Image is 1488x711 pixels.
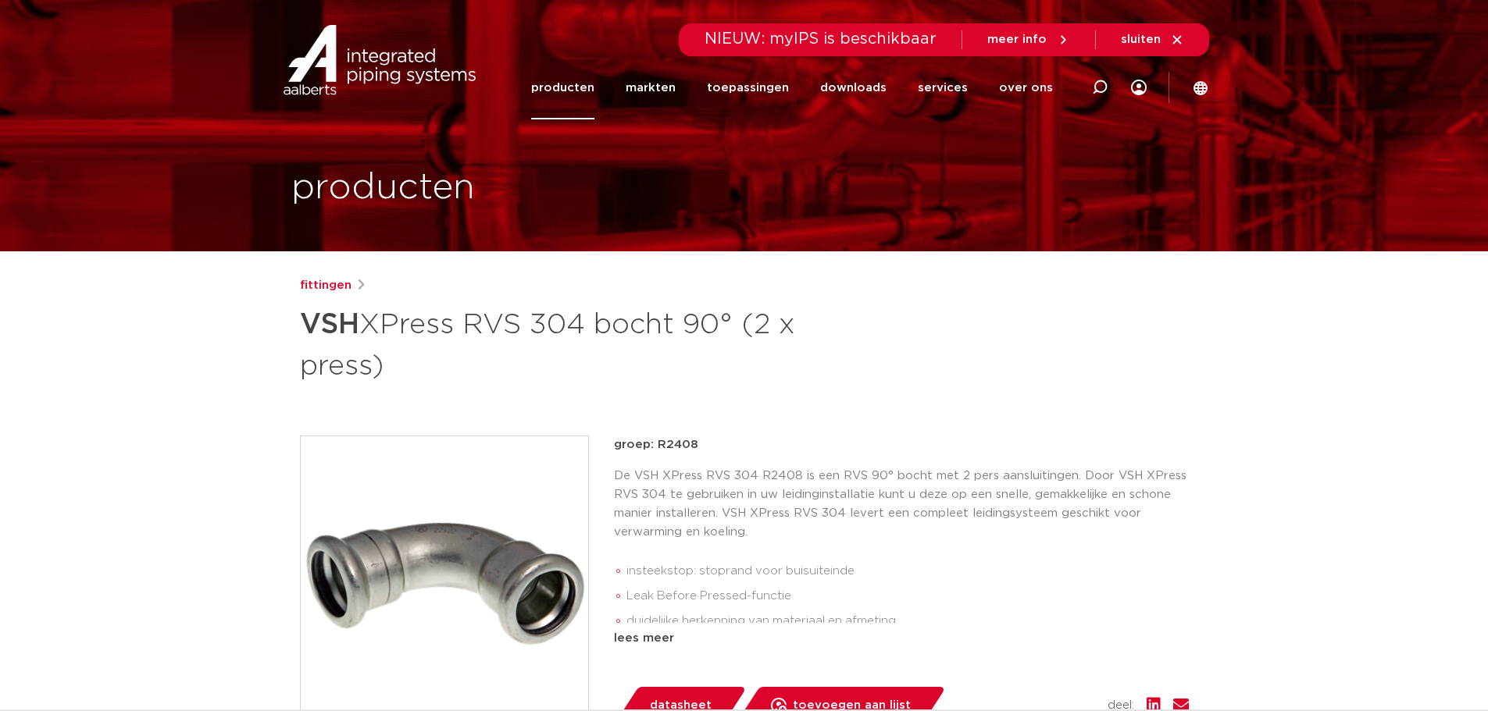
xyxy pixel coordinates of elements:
li: insteekstop: stoprand voor buisuiteinde [626,559,1189,584]
h1: producten [291,163,475,213]
strong: VSH [300,311,359,339]
a: markten [626,56,676,119]
div: my IPS [1131,56,1147,119]
nav: Menu [531,56,1053,119]
h1: XPress RVS 304 bocht 90° (2 x press) [300,301,887,386]
p: De VSH XPress RVS 304 R2408 is een RVS 90° bocht met 2 pers aansluitingen. Door VSH XPress RVS 30... [614,467,1189,542]
a: toepassingen [707,56,789,119]
p: groep: R2408 [614,435,1189,454]
a: downloads [820,56,887,119]
span: NIEUW: myIPS is beschikbaar [705,31,937,47]
a: services [918,56,968,119]
li: Leak Before Pressed-functie [626,584,1189,609]
div: lees meer [614,629,1189,648]
a: fittingen [300,276,351,295]
a: sluiten [1121,33,1184,47]
a: meer info [987,33,1070,47]
span: sluiten [1121,34,1161,45]
a: over ons [999,56,1053,119]
li: duidelijke herkenning van materiaal en afmeting [626,609,1189,634]
a: producten [531,56,594,119]
span: meer info [987,34,1047,45]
